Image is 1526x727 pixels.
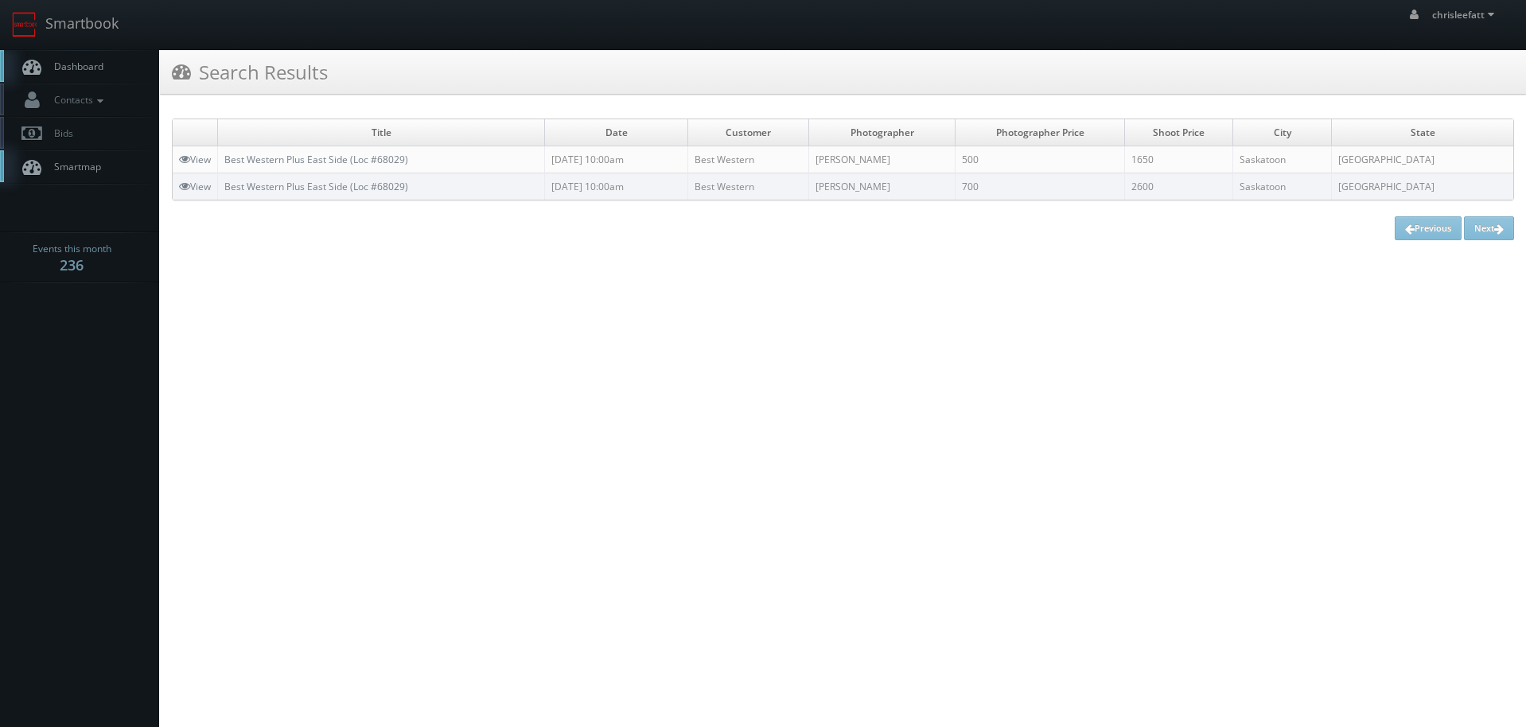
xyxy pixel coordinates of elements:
[545,146,687,173] td: [DATE] 10:00am
[809,146,956,173] td: [PERSON_NAME]
[60,255,84,274] strong: 236
[218,119,545,146] td: Title
[46,93,107,107] span: Contacts
[46,160,101,173] span: Smartmap
[46,60,103,73] span: Dashboard
[1332,119,1513,146] td: State
[12,12,37,37] img: smartbook-logo.png
[1332,146,1513,173] td: [GEOGRAPHIC_DATA]
[809,119,956,146] td: Photographer
[956,173,1124,200] td: 700
[956,119,1124,146] td: Photographer Price
[687,173,809,200] td: Best Western
[1124,146,1232,173] td: 1650
[172,58,328,86] h3: Search Results
[545,173,687,200] td: [DATE] 10:00am
[224,180,408,193] a: Best Western Plus East Side (Loc #68029)
[1232,119,1331,146] td: City
[179,153,211,166] a: View
[33,241,111,257] span: Events this month
[687,119,809,146] td: Customer
[1124,119,1232,146] td: Shoot Price
[545,119,687,146] td: Date
[687,146,809,173] td: Best Western
[809,173,956,200] td: [PERSON_NAME]
[46,126,73,140] span: Bids
[224,153,408,166] a: Best Western Plus East Side (Loc #68029)
[956,146,1124,173] td: 500
[1232,146,1331,173] td: Saskatoon
[1124,173,1232,200] td: 2600
[179,180,211,193] a: View
[1332,173,1513,200] td: [GEOGRAPHIC_DATA]
[1232,173,1331,200] td: Saskatoon
[1432,8,1499,21] span: chrisleefatt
